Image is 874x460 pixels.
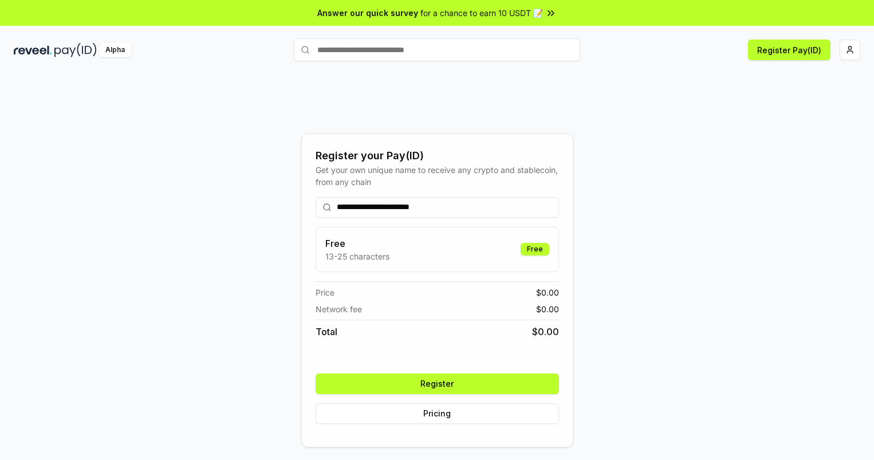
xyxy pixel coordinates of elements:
[521,243,549,255] div: Free
[316,403,559,424] button: Pricing
[54,43,97,57] img: pay_id
[316,286,334,298] span: Price
[14,43,52,57] img: reveel_dark
[316,164,559,188] div: Get your own unique name to receive any crypto and stablecoin, from any chain
[532,325,559,339] span: $ 0.00
[536,286,559,298] span: $ 0.00
[316,325,337,339] span: Total
[325,237,389,250] h3: Free
[420,7,543,19] span: for a chance to earn 10 USDT 📝
[325,250,389,262] p: 13-25 characters
[316,303,362,315] span: Network fee
[316,148,559,164] div: Register your Pay(ID)
[316,373,559,394] button: Register
[99,43,131,57] div: Alpha
[536,303,559,315] span: $ 0.00
[317,7,418,19] span: Answer our quick survey
[748,40,830,60] button: Register Pay(ID)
